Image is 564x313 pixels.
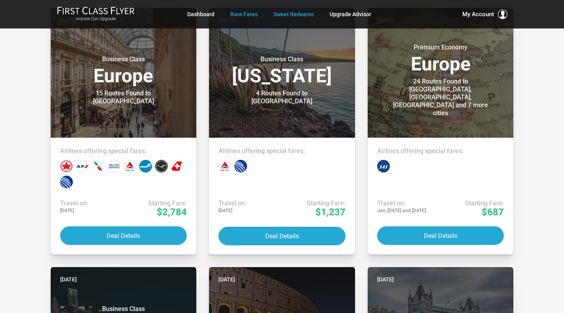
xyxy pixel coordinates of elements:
[218,160,231,173] div: Delta Airlines
[377,147,504,155] h4: Airlines offering special fares:
[76,160,89,173] div: Air France
[171,160,184,173] div: Swiss
[155,160,168,173] div: Lufthansa
[60,176,73,188] div: United
[377,226,504,245] button: Deal Details
[232,89,331,105] div: 4 Routes Found to [GEOGRAPHIC_DATA]
[57,6,135,22] a: First Class FlyerAnyone Can Upgrade
[368,8,514,254] a: [DATE]Premium EconomyEurope24 Routes Found to [GEOGRAPHIC_DATA], [GEOGRAPHIC_DATA], [GEOGRAPHIC_D...
[60,147,187,155] h4: Airlines offering special fares:
[60,55,187,85] h3: Europe
[57,16,135,22] small: Anyone Can Upgrade
[51,8,197,254] a: [DATE]Business ClassEurope15 Routes Found to [GEOGRAPHIC_DATA]Airlines offering special fares:Tra...
[232,55,331,63] small: Business Class
[462,9,507,19] button: My Account
[139,160,152,173] div: Finnair
[60,160,73,173] div: Air Canada
[391,44,490,51] small: Premium Economy
[60,226,187,245] button: Deal Details
[273,7,314,21] a: Sweet Redeems
[218,55,346,85] h3: [US_STATE]
[234,160,247,173] div: United
[218,147,346,155] h4: Airlines offering special fares:
[218,227,346,245] button: Deal Details
[123,160,136,173] div: Delta Airlines
[391,78,490,117] div: 24 Routes Found to [GEOGRAPHIC_DATA], [GEOGRAPHIC_DATA], [GEOGRAPHIC_DATA] and 7 more cities
[462,9,494,19] span: My Account
[74,89,173,105] div: 15 Routes Found to [GEOGRAPHIC_DATA]
[74,55,173,63] small: Business Class
[377,275,394,284] time: [DATE]
[377,160,390,173] div: Scandinavian - SAS
[218,275,235,284] time: [DATE]
[60,275,77,284] time: [DATE]
[92,160,104,173] div: American Airlines
[230,7,258,21] a: Rare Fares
[377,44,504,74] h3: Europe
[108,160,120,173] div: British Airways
[187,7,215,21] a: Dashboard
[209,8,355,254] a: [DATE]Business Class[US_STATE]4 Routes Found to [GEOGRAPHIC_DATA]Airlines offering special fares:...
[74,305,173,313] small: Business Class
[330,7,371,21] a: Upgrade Advisor
[57,6,135,15] img: First Class Flyer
